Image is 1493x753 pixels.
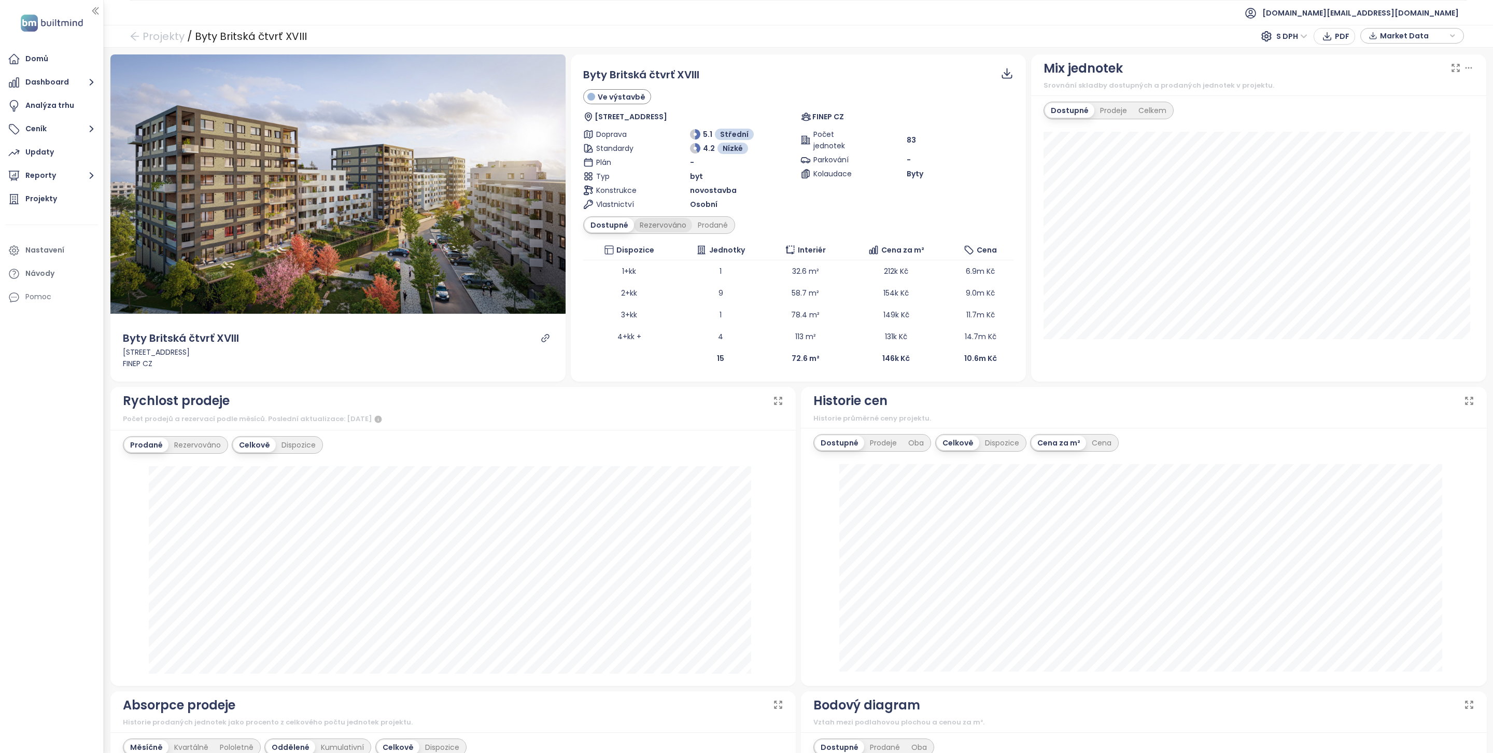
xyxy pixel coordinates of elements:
div: Rychlost prodeje [123,391,230,411]
div: Dostupné [815,436,864,450]
a: arrow-left Projekty [130,27,185,46]
div: Dostupné [1045,103,1094,118]
td: 78.4 m² [766,304,845,326]
div: Bodový diagram [813,695,920,715]
div: Vztah mezi podlahovou plochou a cenou za m². [813,717,1474,728]
div: Mix jednotek [1044,59,1123,78]
span: Osobní [690,199,717,210]
span: 6.9m Kč [966,266,995,276]
td: 2+kk [583,282,675,304]
div: / [187,27,192,46]
b: 15 [717,353,724,364]
span: Standardy [596,143,650,154]
div: Celkem [1133,103,1172,118]
span: 212k Kč [884,266,908,276]
span: 149k Kč [883,310,909,320]
div: Prodeje [864,436,903,450]
div: Dispozice [276,438,321,452]
div: Prodané [124,438,168,452]
span: Dispozice [616,244,654,256]
div: [STREET_ADDRESS] [123,346,553,358]
span: 9.0m Kč [966,288,995,298]
button: Reporty [5,165,98,186]
span: Cena za m² [881,244,924,256]
a: Nastavení [5,240,98,261]
span: Market Data [1380,28,1447,44]
a: Analýza trhu [5,95,98,116]
div: Historie prodaných jednotek jako procento z celkového počtu jednotek projektu. [123,717,784,728]
span: Počet jednotek [813,129,867,151]
span: novostavba [690,185,737,196]
div: Domů [25,52,48,65]
span: Byty [907,168,923,179]
div: Návody [25,267,54,280]
span: 4.2 [703,143,715,154]
td: 58.7 m² [766,282,845,304]
button: Ceník [5,119,98,140]
td: 113 m² [766,326,845,347]
button: Dashboard [5,72,98,93]
div: Dispozice [979,436,1025,450]
td: 4+kk + [583,326,675,347]
span: PDF [1335,31,1349,42]
div: FINEP CZ [123,358,553,369]
td: 1 [675,260,766,282]
span: 11.7m Kč [966,310,995,320]
span: [DOMAIN_NAME][EMAIL_ADDRESS][DOMAIN_NAME] [1262,1,1459,25]
span: - [907,155,911,165]
span: Kolaudace [813,168,867,179]
div: Updaty [25,146,54,159]
td: 32.6 m² [766,260,845,282]
b: 10.6m Kč [964,353,997,364]
a: Projekty [5,189,98,210]
div: Rezervováno [168,438,227,452]
span: 131k Kč [885,331,907,342]
span: - [690,157,694,168]
div: Absorpce prodeje [123,695,235,715]
div: Byty Britská čtvrť XVIII [123,330,239,346]
button: PDF [1314,28,1355,45]
span: Parkování [813,154,867,165]
span: 83 [907,134,916,146]
div: Cena [1086,436,1117,450]
span: Typ [596,171,650,182]
div: Historie průměrné ceny projektu. [813,413,1474,424]
td: 1+kk [583,260,675,282]
span: Interiér [798,244,826,256]
div: Celkově [233,438,276,452]
a: Návody [5,263,98,284]
span: Ve výstavbě [598,91,645,103]
span: Doprava [596,129,650,140]
a: link [541,333,550,343]
span: Nízké [723,143,743,154]
a: Domů [5,49,98,69]
div: Nastavení [25,244,64,257]
div: Historie cen [813,391,888,411]
span: Střední [720,129,749,140]
span: byt [690,171,703,182]
div: Oba [903,436,929,450]
span: 5.1 [703,129,712,140]
div: Cena za m² [1032,436,1086,450]
td: 3+kk [583,304,675,326]
img: logo [18,12,86,34]
div: Prodeje [1094,103,1133,118]
div: Pomoc [5,287,98,308]
span: Cena [977,244,997,256]
span: FINEP CZ [812,111,844,122]
span: S DPH [1276,29,1307,44]
td: 4 [675,326,766,347]
span: 154k Kč [883,288,909,298]
span: Plán [596,157,650,168]
div: Rezervováno [634,218,692,232]
span: [STREET_ADDRESS] [595,111,667,122]
div: Srovnání skladby dostupných a prodaných jednotek v projektu. [1044,80,1474,91]
span: Byty Britská čtvrť XVIII [583,67,699,83]
div: Byty Britská čtvrť XVIII [195,27,307,46]
div: Projekty [25,192,57,205]
div: button [1366,28,1458,44]
b: 72.6 m² [792,353,820,364]
span: 14.7m Kč [965,331,996,342]
div: Dostupné [585,218,634,232]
